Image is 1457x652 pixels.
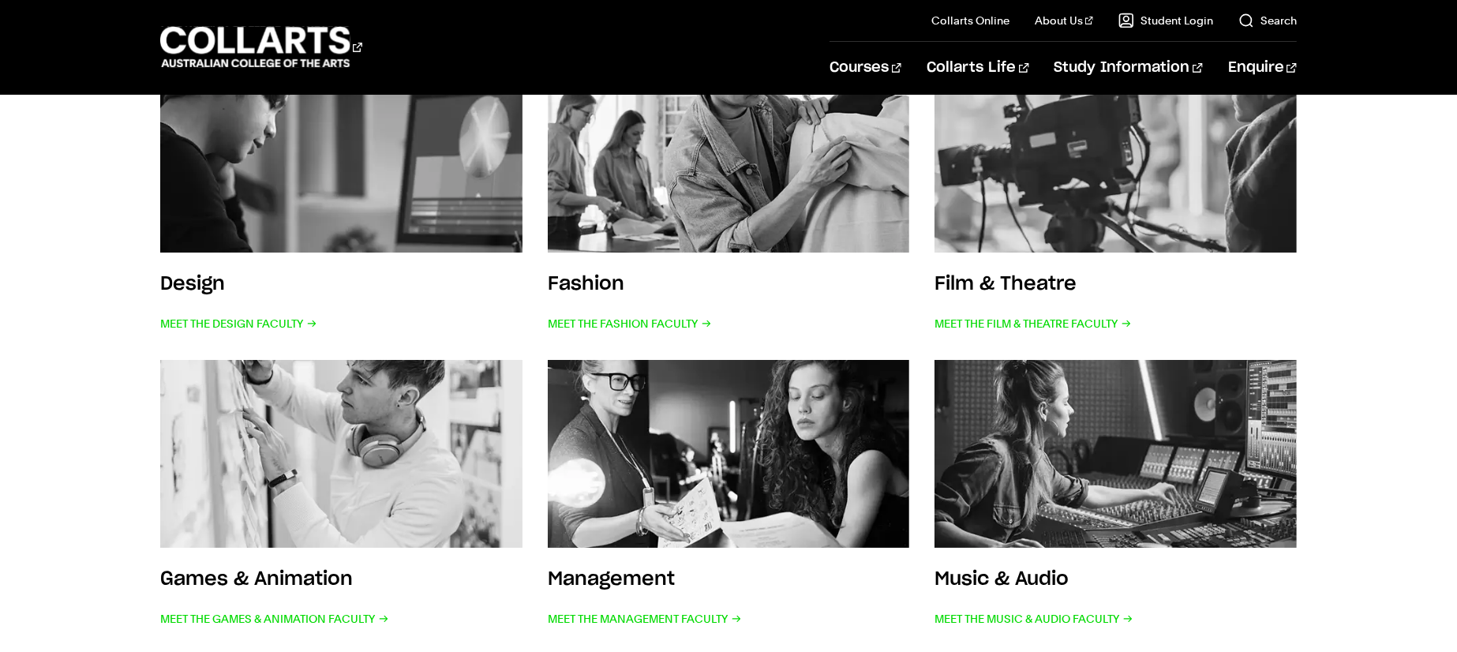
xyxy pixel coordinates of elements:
a: Enquire [1228,42,1297,94]
div: Go to homepage [160,24,362,69]
a: Study Information [1054,42,1203,94]
a: Fashion Meet the Fashion Faculty [548,65,910,335]
h3: Design [160,275,225,294]
h3: Fashion [548,275,624,294]
a: Collarts Online [931,13,1009,28]
a: Games & Animation Meet the Games & Animation Faculty [160,360,522,630]
a: About Us [1035,13,1093,28]
span: Meet the Design Faculty [160,313,317,335]
span: Meet the Music & Audio Faculty [935,608,1133,630]
h3: Music & Audio [935,570,1069,589]
a: Courses [830,42,901,94]
h3: Games & Animation [160,570,353,589]
a: Management Meet the Management Faculty [548,360,910,630]
span: Meet the Games & Animation Faculty [160,608,389,630]
span: Meet the Management Faculty [548,608,742,630]
a: Music & Audio Meet the Music & Audio Faculty [935,360,1297,630]
a: Film & Theatre Meet the Film & Theatre Faculty [935,65,1297,335]
h3: Film & Theatre [935,275,1077,294]
a: Student Login [1118,13,1213,28]
a: Collarts Life [927,42,1028,94]
span: Meet the Fashion Faculty [548,313,712,335]
span: Meet the Film & Theatre Faculty [935,313,1132,335]
a: Design Meet the Design Faculty [160,65,522,335]
h3: Management [548,570,675,589]
a: Search [1238,13,1297,28]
